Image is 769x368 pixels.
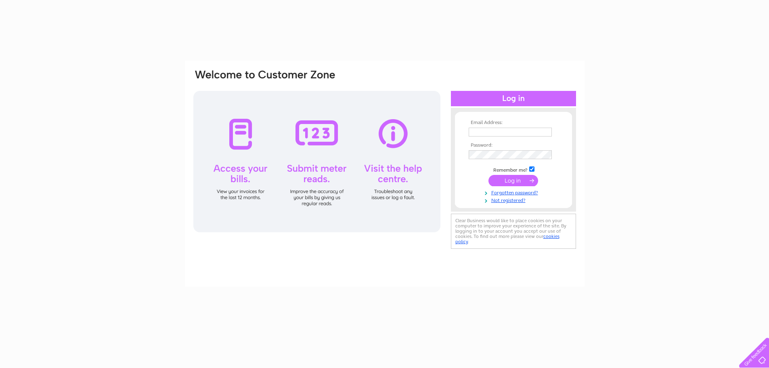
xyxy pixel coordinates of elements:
input: Submit [488,175,538,186]
div: Clear Business would like to place cookies on your computer to improve your experience of the sit... [451,214,576,249]
th: Email Address: [467,120,560,126]
a: cookies policy [455,233,559,244]
a: Not registered? [469,196,560,204]
th: Password: [467,143,560,148]
a: Forgotten password? [469,188,560,196]
td: Remember me? [467,165,560,173]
